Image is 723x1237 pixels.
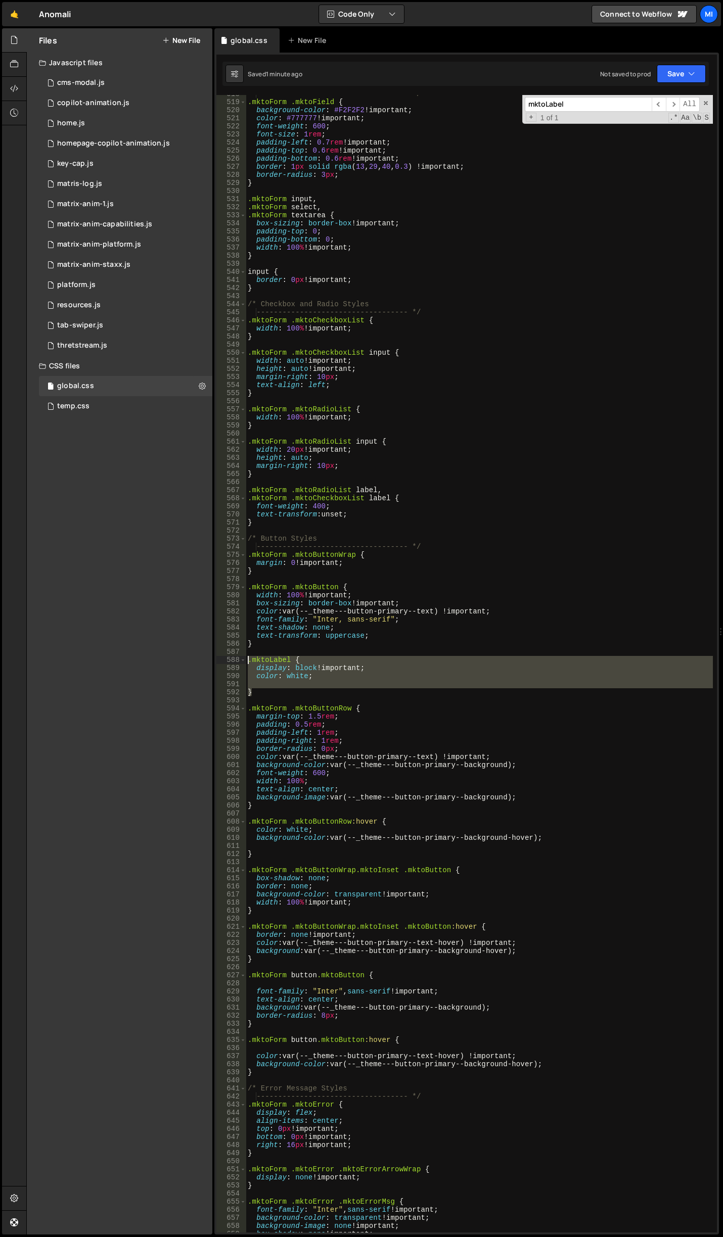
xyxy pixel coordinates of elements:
div: 527 [216,163,246,171]
div: 1 minute ago [266,70,302,78]
div: homepage-copilot-animation.js [57,139,170,148]
div: key-cap.js [57,159,94,168]
div: 593 [216,696,246,704]
div: 555 [216,389,246,397]
div: 597 [216,729,246,737]
input: Search for [525,97,652,112]
div: 15093/44024.js [39,275,212,295]
span: CaseSensitive Search [680,113,691,123]
div: 539 [216,260,246,268]
div: 649 [216,1149,246,1157]
div: 573 [216,535,246,543]
div: 15093/41680.css [39,396,212,416]
div: 519 [216,98,246,106]
button: Code Only [319,5,404,23]
div: 15093/44488.js [39,154,212,174]
div: 544 [216,300,246,308]
div: 535 [216,227,246,235]
div: 606 [216,801,246,810]
div: 15093/39455.css [39,376,212,396]
div: copilot-animation.js [57,99,129,108]
div: 547 [216,324,246,332]
div: 525 [216,147,246,155]
div: 610 [216,834,246,842]
div: 615 [216,874,246,882]
a: Mi [700,5,718,23]
div: 531 [216,195,246,203]
div: 637 [216,1052,246,1060]
div: 601 [216,761,246,769]
div: 565 [216,470,246,478]
div: 638 [216,1060,246,1068]
div: 563 [216,454,246,462]
div: 656 [216,1206,246,1214]
div: 560 [216,430,246,438]
div: 15093/42609.js [39,73,212,93]
div: 568 [216,494,246,502]
div: 15093/44547.js [39,234,212,255]
div: 558 [216,413,246,421]
button: New File [162,36,200,44]
div: Saved [248,70,302,78]
div: 569 [216,502,246,510]
a: 🤙 [2,2,27,26]
div: 581 [216,599,246,607]
div: 554 [216,381,246,389]
div: 15093/44927.js [39,93,212,113]
div: 528 [216,171,246,179]
div: 645 [216,1117,246,1125]
div: home.js [57,119,85,128]
div: 596 [216,721,246,729]
div: 624 [216,947,246,955]
div: 579 [216,583,246,591]
div: global.css [231,35,267,45]
div: 576 [216,559,246,567]
div: 641 [216,1084,246,1092]
div: Javascript files [27,53,212,73]
div: 658 [216,1222,246,1230]
div: 609 [216,826,246,834]
div: 619 [216,907,246,915]
div: New File [288,35,330,45]
div: 538 [216,252,246,260]
div: 537 [216,244,246,252]
div: 526 [216,155,246,163]
div: 548 [216,332,246,341]
div: 584 [216,624,246,632]
div: 590 [216,672,246,680]
div: 15093/44497.js [39,214,212,234]
div: 546 [216,316,246,324]
div: 15093/43289.js [39,113,212,133]
div: 643 [216,1101,246,1109]
div: 650 [216,1157,246,1165]
div: 603 [216,777,246,785]
div: 651 [216,1165,246,1173]
div: 633 [216,1020,246,1028]
div: platform.js [57,280,96,290]
div: 540 [216,268,246,276]
div: 551 [216,357,246,365]
div: 523 [216,130,246,138]
div: 618 [216,898,246,907]
div: 642 [216,1092,246,1101]
div: Not saved to prod [600,70,651,78]
div: 644 [216,1109,246,1117]
div: cms-modal.js [57,78,105,87]
span: Toggle Replace mode [526,113,536,122]
div: 530 [216,187,246,195]
div: 632 [216,1012,246,1020]
div: 616 [216,882,246,890]
div: 578 [216,575,246,583]
div: 655 [216,1198,246,1206]
div: 550 [216,349,246,357]
div: 571 [216,518,246,527]
div: 635 [216,1036,246,1044]
div: 648 [216,1141,246,1149]
div: 582 [216,607,246,615]
div: 623 [216,939,246,947]
div: 524 [216,138,246,147]
div: 536 [216,235,246,244]
div: 625 [216,955,246,963]
div: 15093/44560.js [39,255,212,275]
div: 613 [216,858,246,866]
